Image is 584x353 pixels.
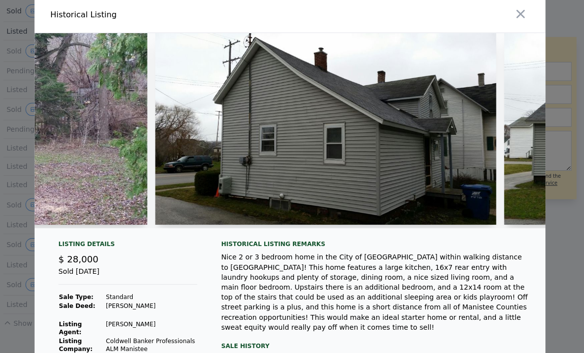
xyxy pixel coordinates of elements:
div: Listing Details [62,241,200,253]
span: $ 28,000 [62,254,102,265]
strong: Listing Agent: [63,321,86,336]
div: Sale History [224,340,530,352]
div: Historical Listing remarks [224,241,530,249]
img: Property Img [158,36,496,226]
div: Nice 2 or 3 bedroom home in the City of [GEOGRAPHIC_DATA] within walking distance to [GEOGRAPHIC_... [224,253,530,332]
td: [PERSON_NAME] [109,302,200,311]
td: Standard [109,293,200,302]
strong: Listing Company: [63,338,96,353]
div: Historical Listing [54,12,288,24]
strong: Sale Deed: [63,303,99,310]
div: Sold [DATE] [62,267,200,285]
td: [PERSON_NAME] [109,320,200,337]
strong: Sale Type: [63,294,97,301]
